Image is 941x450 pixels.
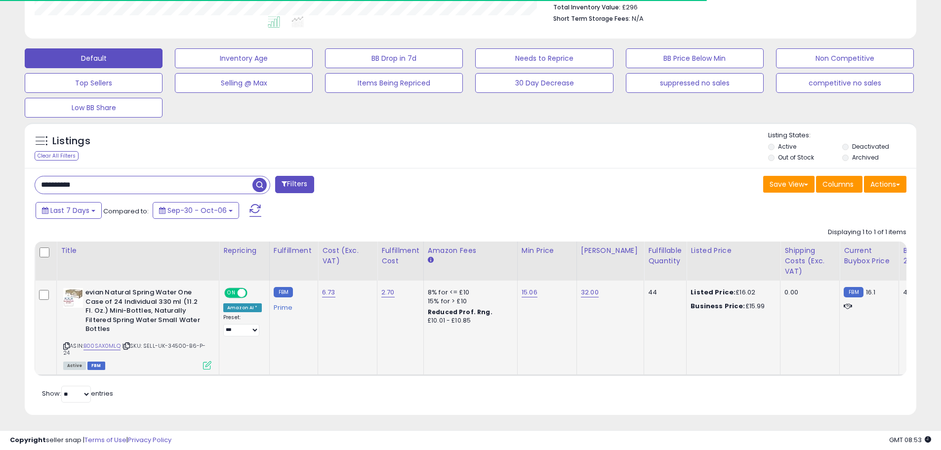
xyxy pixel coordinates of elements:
button: Default [25,48,163,68]
button: 30 Day Decrease [475,73,613,93]
button: Needs to Reprice [475,48,613,68]
button: Low BB Share [25,98,163,118]
div: Preset: [223,314,262,336]
a: Privacy Policy [128,435,171,445]
button: Top Sellers [25,73,163,93]
a: Terms of Use [84,435,126,445]
label: Out of Stock [778,153,814,162]
button: Items Being Repriced [325,73,463,93]
span: FBM [87,362,105,370]
b: Total Inventory Value: [553,3,620,11]
div: 44 [648,288,679,297]
b: Business Price: [691,301,745,311]
small: Amazon Fees. [428,256,434,265]
b: Short Term Storage Fees: [553,14,630,23]
div: Fulfillment [274,245,314,256]
button: Last 7 Days [36,202,102,219]
strong: Copyright [10,435,46,445]
span: ON [225,289,238,297]
span: Last 7 Days [50,205,89,215]
button: BB Price Below Min [626,48,764,68]
button: Inventory Age [175,48,313,68]
img: 41z8SrYTsRL._SL40_.jpg [63,288,83,308]
button: Sep-30 - Oct-06 [153,202,239,219]
span: Columns [822,179,854,189]
div: ASIN: [63,288,211,368]
div: Amazon Fees [428,245,513,256]
button: Save View [763,176,815,193]
span: All listings currently available for purchase on Amazon [63,362,86,370]
b: Reduced Prof. Rng. [428,308,492,316]
span: | SKU: SELL-UK-34500-B6-P-24 [63,342,205,357]
label: Archived [852,153,879,162]
a: 32.00 [581,287,599,297]
span: N/A [632,14,644,23]
div: Listed Price [691,245,776,256]
a: 15.06 [522,287,537,297]
button: suppressed no sales [626,73,764,93]
div: Repricing [223,245,265,256]
div: 41% [903,288,936,297]
small: FBM [844,287,863,297]
span: Compared to: [103,206,149,216]
b: evian Natural Spring Water One Case of 24 Individual 330 ml (11.2 Fl. Oz.) Mini-Bottles, Naturall... [85,288,205,336]
span: Show: entries [42,389,113,398]
a: 6.73 [322,287,335,297]
div: £15.99 [691,302,773,311]
small: FBM [274,287,293,297]
div: Fulfillment Cost [381,245,419,266]
li: £296 [553,0,899,12]
label: Deactivated [852,142,889,151]
div: Fulfillable Quantity [648,245,682,266]
span: 2025-10-14 08:53 GMT [889,435,931,445]
button: competitive no sales [776,73,914,93]
div: Prime [274,300,310,312]
div: Clear All Filters [35,151,79,161]
button: BB Drop in 7d [325,48,463,68]
a: 2.70 [381,287,395,297]
div: 0.00 [784,288,832,297]
b: Listed Price: [691,287,736,297]
div: Displaying 1 to 1 of 1 items [828,228,906,237]
div: 15% for > £10 [428,297,510,306]
button: Filters [275,176,314,193]
button: Non Competitive [776,48,914,68]
a: B00SAX0MLQ [83,342,121,350]
div: Amazon AI * [223,303,262,312]
div: [PERSON_NAME] [581,245,640,256]
span: 16.1 [866,287,876,297]
div: seller snap | | [10,436,171,445]
button: Selling @ Max [175,73,313,93]
div: Title [61,245,215,256]
div: £10.01 - £10.85 [428,317,510,325]
div: £16.02 [691,288,773,297]
div: Shipping Costs (Exc. VAT) [784,245,835,277]
button: Actions [864,176,906,193]
p: Listing States: [768,131,916,140]
span: Sep-30 - Oct-06 [167,205,227,215]
div: Current Buybox Price [844,245,895,266]
div: Min Price [522,245,573,256]
h5: Listings [52,134,90,148]
label: Active [778,142,796,151]
div: BB Share 24h. [903,245,939,266]
button: Columns [816,176,862,193]
div: 8% for <= £10 [428,288,510,297]
span: OFF [246,289,262,297]
div: Cost (Exc. VAT) [322,245,373,266]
